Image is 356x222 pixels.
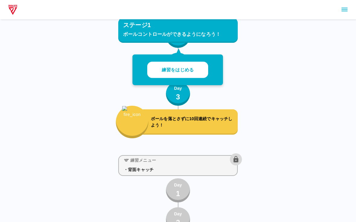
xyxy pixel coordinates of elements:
[174,85,182,92] p: Day
[176,188,180,199] p: 1
[166,178,190,202] button: Day1
[7,4,18,16] img: dummy
[166,82,190,106] button: Day3
[174,211,182,217] p: Day
[339,5,350,15] button: sidemenu
[162,67,194,73] p: 練習をはじめる
[122,106,142,131] img: fire_icon
[124,167,232,173] p: ・背面キャッチ
[174,182,182,188] p: Day
[123,20,151,30] p: ステージ1
[116,106,148,138] button: fire_icon
[176,92,180,102] p: 3
[151,116,235,128] p: ボールを落とさずに10回連続でキャッチしよう！
[130,157,156,164] p: 練習メニュー
[147,62,208,78] button: 練習をはじめる
[123,31,233,38] p: ボールコントロールができるようになろう！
